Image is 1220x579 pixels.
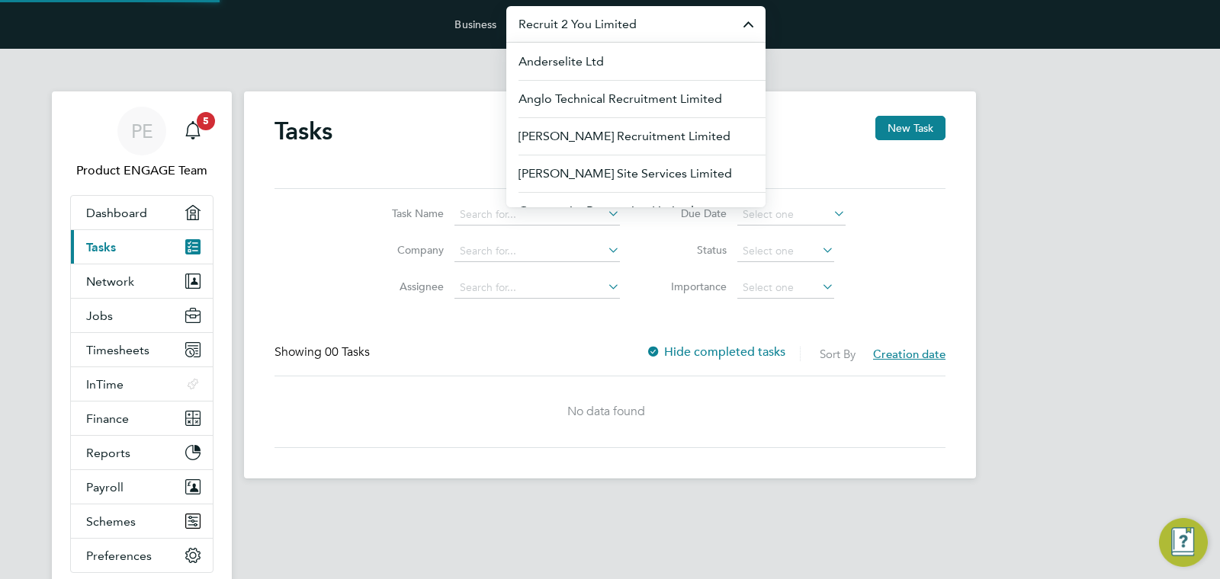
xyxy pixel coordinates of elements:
input: Select one [737,204,846,226]
span: 00 Tasks [325,344,370,360]
input: Select one [737,241,834,262]
span: [PERSON_NAME] Recruitment Limited [518,127,730,146]
span: PE [131,121,153,141]
button: Timesheets [71,333,213,366]
span: Preferences [86,549,152,563]
button: Reports [71,436,213,469]
span: Anderselite Ltd [518,53,604,71]
label: Status [658,243,727,257]
input: Search for... [454,204,620,226]
div: No data found [274,404,938,420]
span: Payroll [86,480,124,494]
label: Hide completed tasks [646,344,785,360]
label: Assignee [375,280,444,293]
input: Search for... [454,241,620,262]
span: Network [86,274,134,289]
span: [PERSON_NAME] Site Services Limited [518,165,732,183]
span: Schemes [86,514,136,529]
a: 5 [178,107,208,155]
span: Dashboard [86,206,147,220]
button: Jobs [71,299,213,332]
button: Engage Resource Center [1159,518,1208,567]
span: Jobs [86,309,113,323]
button: Payroll [71,470,213,504]
button: Schemes [71,504,213,538]
button: Finance [71,401,213,435]
button: InTime [71,367,213,401]
span: InTime [86,377,124,392]
label: Sort By [820,347,856,361]
label: Business [454,18,496,31]
span: Product ENGAGE Team [70,162,213,180]
button: Network [71,264,213,298]
label: Company [375,243,444,257]
a: PEProduct ENGAGE Team [70,107,213,180]
a: Tasks [71,230,213,264]
span: Finance [86,411,129,426]
a: Dashboard [71,196,213,229]
span: Community Resourcing Limited [518,202,694,220]
span: Anglo Technical Recruitment Limited [518,90,722,108]
h2: Tasks [274,116,332,146]
label: Due Date [658,206,727,220]
label: Importance [658,280,727,293]
span: Creation date [873,347,945,361]
span: Tasks [86,240,116,254]
button: Preferences [71,539,213,572]
button: New Task [875,116,945,140]
input: Select one [737,277,834,299]
span: 5 [197,112,215,130]
div: Showing [274,344,373,360]
label: Task Name [375,206,444,220]
span: Reports [86,446,130,460]
span: Timesheets [86,343,149,357]
input: Search for... [454,277,620,299]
